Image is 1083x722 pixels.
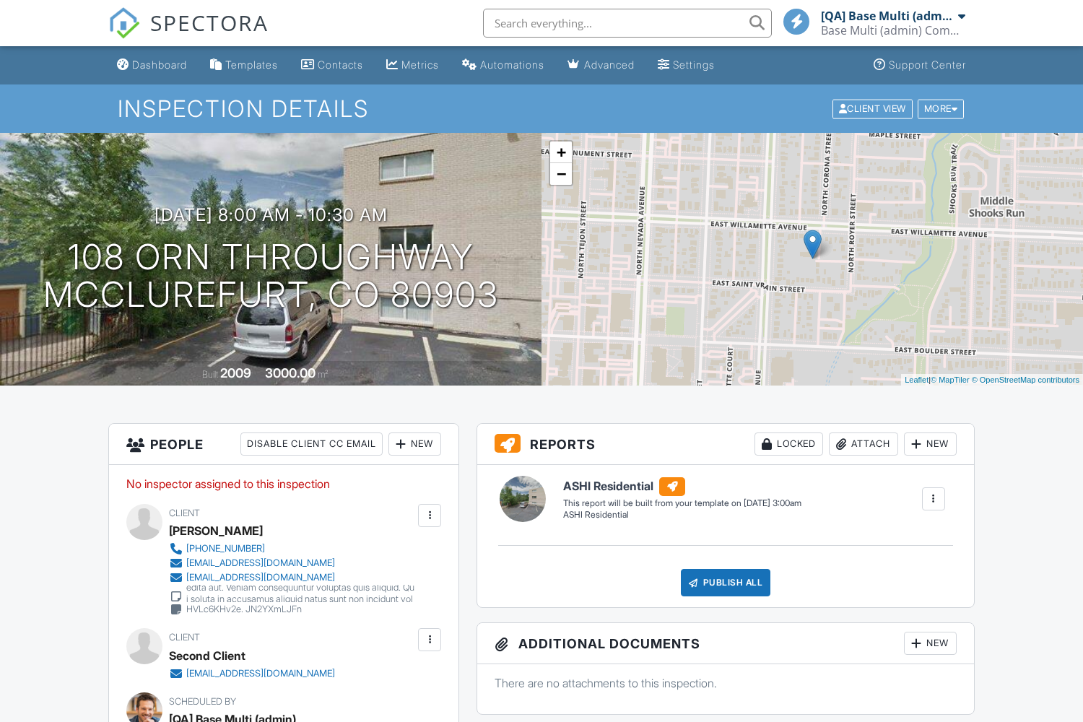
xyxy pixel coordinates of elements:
span: SPECTORA [150,7,269,38]
p: No inspector assigned to this inspection [126,476,441,492]
a: [EMAIL_ADDRESS][DOMAIN_NAME] [169,666,335,681]
div: Second Client [169,645,245,666]
div: Base Multi (admin) Company [821,23,965,38]
a: Leaflet [905,375,928,384]
a: Support Center [868,52,972,79]
h3: Additional Documents [477,623,974,664]
div: Dashboard [132,58,187,71]
div: HVLc6KHv2e. JN2YXmLJFn [186,604,302,615]
div: Templates [225,58,278,71]
h6: ASHI Residential [563,477,801,496]
a: © OpenStreetMap contributors [972,375,1079,384]
div: New [388,432,441,456]
a: [PHONE_NUMBER] [169,541,414,556]
a: Client View [831,103,916,113]
a: Advanced [562,52,640,79]
div: More [918,99,965,118]
div: 2009 [220,365,251,380]
div: Client View [832,99,913,118]
span: Built [202,369,218,380]
h1: 108 Orn Throughway McClurefurt, CO 80903 [43,238,499,315]
h1: Inspection Details [118,96,965,121]
input: Search everything... [483,9,772,38]
div: Automations [480,58,544,71]
div: Enim nihil illo nostrum laborum. Nobis voluptatibus et sit expedita ullam id. Quia in dicta. Dict... [186,536,414,651]
a: Contacts [295,52,369,79]
div: Publish All [681,569,771,596]
div: [EMAIL_ADDRESS][DOMAIN_NAME] [186,557,335,569]
div: [EMAIL_ADDRESS][DOMAIN_NAME] [186,572,335,583]
span: Scheduled By [169,696,236,707]
div: Attach [829,432,898,456]
a: Templates [204,52,284,79]
a: Metrics [380,52,445,79]
span: m² [318,369,329,380]
div: This report will be built from your template on [DATE] 3:00am [563,497,801,509]
div: Disable Client CC Email [240,432,383,456]
a: Automations (Basic) [456,52,550,79]
a: Settings [652,52,721,79]
a: SPECTORA [108,19,269,50]
div: [QA] Base Multi (admin) [821,9,954,23]
a: © MapTiler [931,375,970,384]
div: Locked [754,432,823,456]
div: Settings [673,58,715,71]
a: Dashboard [111,52,193,79]
div: New [904,432,957,456]
div: [EMAIL_ADDRESS][DOMAIN_NAME] [186,668,335,679]
a: [EMAIL_ADDRESS][DOMAIN_NAME] [169,556,414,570]
span: Client [169,508,200,518]
h3: [DATE] 8:00 am - 10:30 am [155,205,388,225]
div: New [904,632,957,655]
div: Metrics [401,58,439,71]
a: [EMAIL_ADDRESS][DOMAIN_NAME] [169,570,414,585]
div: 3000.00 [265,365,316,380]
div: Support Center [889,58,966,71]
div: ASHI Residential [563,509,801,521]
h3: Reports [477,424,974,465]
span: Client [169,632,200,643]
img: The Best Home Inspection Software - Spectora [108,7,140,39]
div: [PHONE_NUMBER] [186,543,265,554]
p: There are no attachments to this inspection. [495,675,957,691]
div: | [901,374,1083,386]
h3: People [109,424,458,465]
a: Zoom in [550,142,572,163]
div: Advanced [584,58,635,71]
div: Contacts [318,58,363,71]
div: [PERSON_NAME] [169,520,263,541]
a: Zoom out [550,163,572,185]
